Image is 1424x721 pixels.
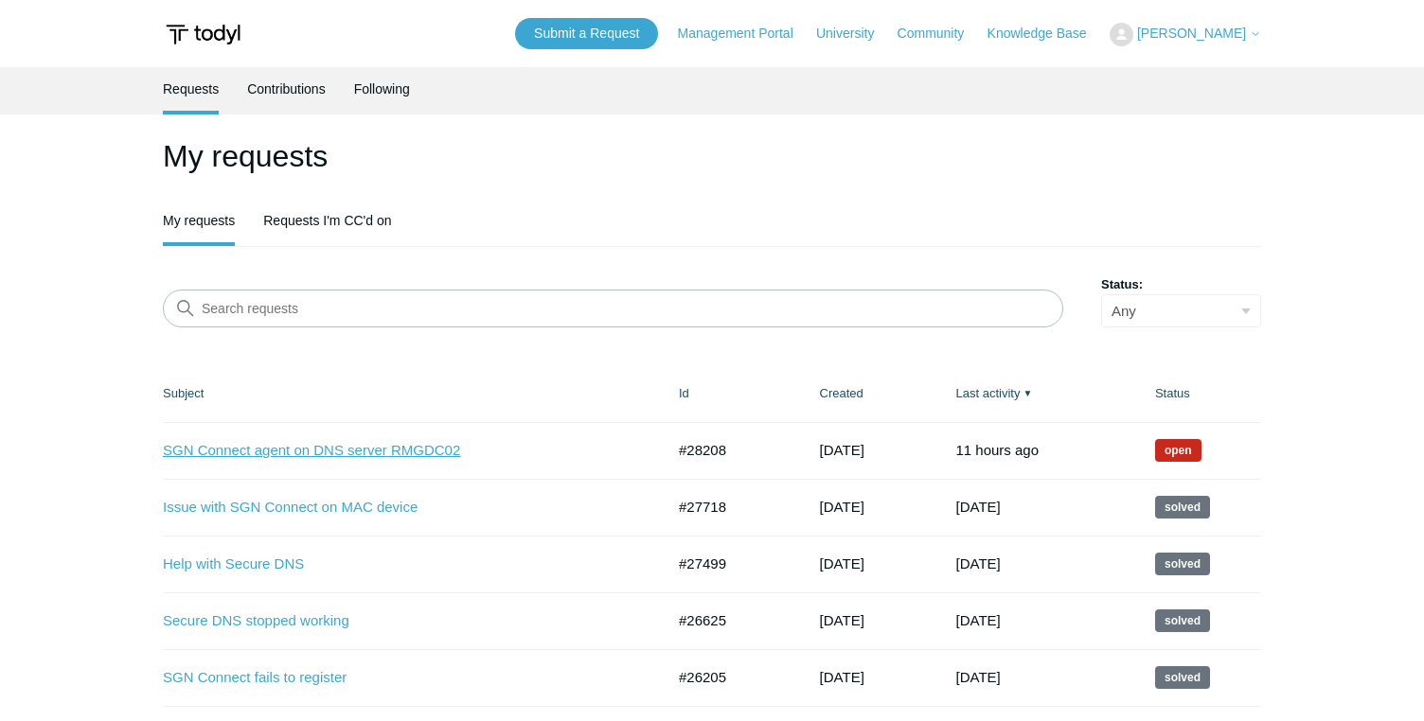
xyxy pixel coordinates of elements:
[660,649,801,706] td: #26205
[163,497,636,519] a: Issue with SGN Connect on MAC device
[163,610,636,632] a: Secure DNS stopped working
[354,67,410,111] a: Following
[163,133,1261,179] h1: My requests
[660,592,801,649] td: #26625
[955,612,1000,628] time: 08/11/2025, 12:03
[955,555,1000,572] time: 09/07/2025, 11:02
[955,499,1000,515] time: 09/16/2025, 15:03
[163,17,243,52] img: Todyl Support Center Help Center home page
[988,24,1106,44] a: Knowledge Base
[1155,666,1210,689] span: This request has been solved
[1155,496,1210,519] span: This request has been solved
[820,555,864,572] time: 08/18/2025, 09:16
[1101,275,1261,294] label: Status:
[1110,23,1261,46] button: [PERSON_NAME]
[1137,26,1246,41] span: [PERSON_NAME]
[955,442,1039,458] time: 09/22/2025, 23:01
[820,499,864,515] time: 08/27/2025, 14:24
[163,667,636,689] a: SGN Connect fails to register
[820,669,864,685] time: 07/14/2025, 16:34
[163,67,219,111] a: Requests
[820,612,864,628] time: 07/22/2025, 10:55
[247,67,326,111] a: Contributions
[1136,365,1261,422] th: Status
[820,442,864,458] time: 09/18/2025, 09:01
[1155,439,1201,462] span: We are working on a response for you
[678,24,812,44] a: Management Portal
[1023,386,1032,400] span: ▼
[898,24,984,44] a: Community
[660,536,801,592] td: #27499
[1155,553,1210,575] span: This request has been solved
[816,24,893,44] a: University
[660,365,801,422] th: Id
[163,440,636,462] a: SGN Connect agent on DNS server RMGDC02
[263,199,391,242] a: Requests I'm CC'd on
[515,18,658,49] a: Submit a Request
[163,290,1063,327] input: Search requests
[820,386,863,400] a: Created
[1155,609,1210,632] span: This request has been solved
[660,479,801,536] td: #27718
[163,199,235,242] a: My requests
[955,386,1020,400] a: Last activity▼
[660,422,801,479] td: #28208
[955,669,1000,685] time: 08/04/2025, 12:03
[163,554,636,575] a: Help with Secure DNS
[163,365,660,422] th: Subject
